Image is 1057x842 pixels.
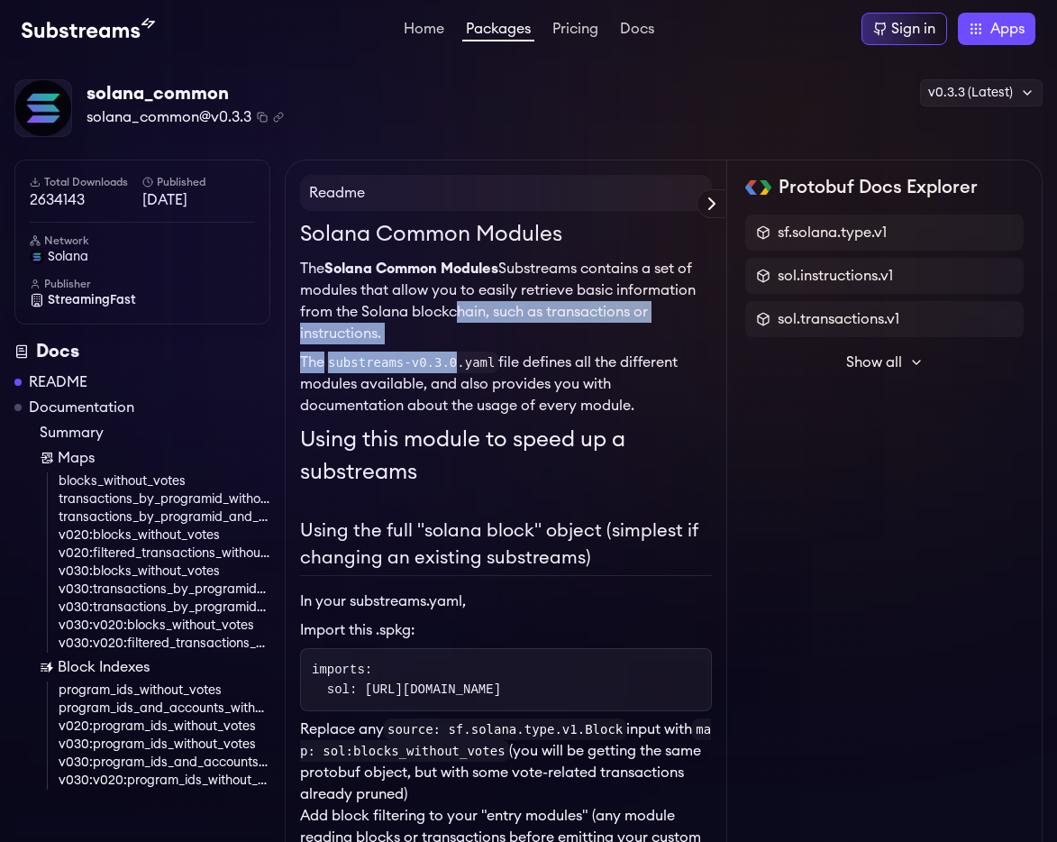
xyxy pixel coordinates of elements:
a: Block Indexes [40,656,270,678]
span: sol.transactions.v1 [778,308,899,330]
code: substreams-v0.3.0.yaml [324,352,498,373]
a: program_ids_and_accounts_without_votes [59,700,270,718]
h6: Network [30,233,255,248]
a: v020:blocks_without_votes [59,526,270,545]
a: v020:filtered_transactions_without_votes [59,545,270,563]
img: Map icon [40,451,54,465]
div: Sign in [891,18,935,40]
a: v030:transactions_by_programid_without_votes [59,581,270,599]
img: Substream's logo [22,18,155,40]
img: Block Index icon [40,660,54,674]
span: sf.solana.type.v1 [778,222,887,243]
a: v030:blocks_without_votes [59,563,270,581]
a: Summary [40,422,270,444]
a: Maps [40,447,270,469]
img: solana [30,250,44,264]
a: v030:v020:program_ids_without_votes [59,772,270,790]
a: transactions_by_programid_and_account_without_votes [59,508,270,526]
p: In your substreams.yaml, [300,590,712,612]
p: The file defines all the different modules available, and also provides you with documentation ab... [300,352,712,416]
a: v030:program_ids_and_accounts_without_votes [59,754,270,772]
a: transactions_by_programid_without_votes [59,490,270,508]
div: v0.3.3 (Latest) [920,79,1043,106]
span: [DATE] [142,189,255,211]
span: Show all [846,352,902,373]
h6: Publisher [30,277,255,291]
a: program_ids_without_votes [59,682,270,700]
a: v030:transactions_by_programid_and_account_without_votes [59,599,270,617]
p: Replace any input with (you will be getting the same protobuf object, but with some vote-related ... [300,718,712,805]
h2: Using the full "solana block" object (simplest if changing an existing substreams) [300,517,712,576]
div: solana_common [87,81,284,106]
code: imports: sol: [URL][DOMAIN_NAME] [312,663,501,697]
a: v030:program_ids_without_votes [59,736,270,754]
img: Protobuf [745,180,771,195]
a: Docs [616,22,658,40]
h6: Published [142,175,255,189]
a: Pricing [549,22,602,40]
a: v030:v020:filtered_transactions_without_votes [59,635,270,653]
h1: Solana Common Modules [300,218,712,251]
span: solana_common@v0.3.3 [87,106,251,128]
a: blocks_without_votes [59,472,270,490]
div: Docs [14,339,270,364]
a: Sign in [861,13,947,45]
img: Package Logo [15,80,71,136]
h6: Total Downloads [30,175,142,189]
a: StreamingFast [30,291,255,309]
a: solana [30,248,255,266]
li: Import this .spkg: [300,619,712,641]
code: map: sol:blocks_without_votes [300,718,711,762]
a: Home [400,22,448,40]
h2: Protobuf Docs Explorer [779,175,978,200]
strong: Solana Common Modules [324,261,498,276]
span: sol.instructions.v1 [778,265,893,287]
h1: Using this module to speed up a substreams [300,424,712,489]
span: solana [48,248,88,266]
a: Packages [462,22,534,41]
button: Copy package name and version [257,112,268,123]
span: 2634143 [30,189,142,211]
h4: Readme [300,175,712,211]
p: The Substreams contains a set of modules that allow you to easily retrieve basic information from... [300,258,712,344]
a: README [29,371,87,393]
button: Show all [745,344,1024,380]
span: Apps [990,18,1025,40]
a: v020:program_ids_without_votes [59,718,270,736]
button: Copy .spkg link to clipboard [273,112,284,123]
code: source: sf.solana.type.v1.Block [384,718,626,740]
a: Documentation [29,397,134,418]
a: v030:v020:blocks_without_votes [59,617,270,635]
span: StreamingFast [48,291,136,309]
